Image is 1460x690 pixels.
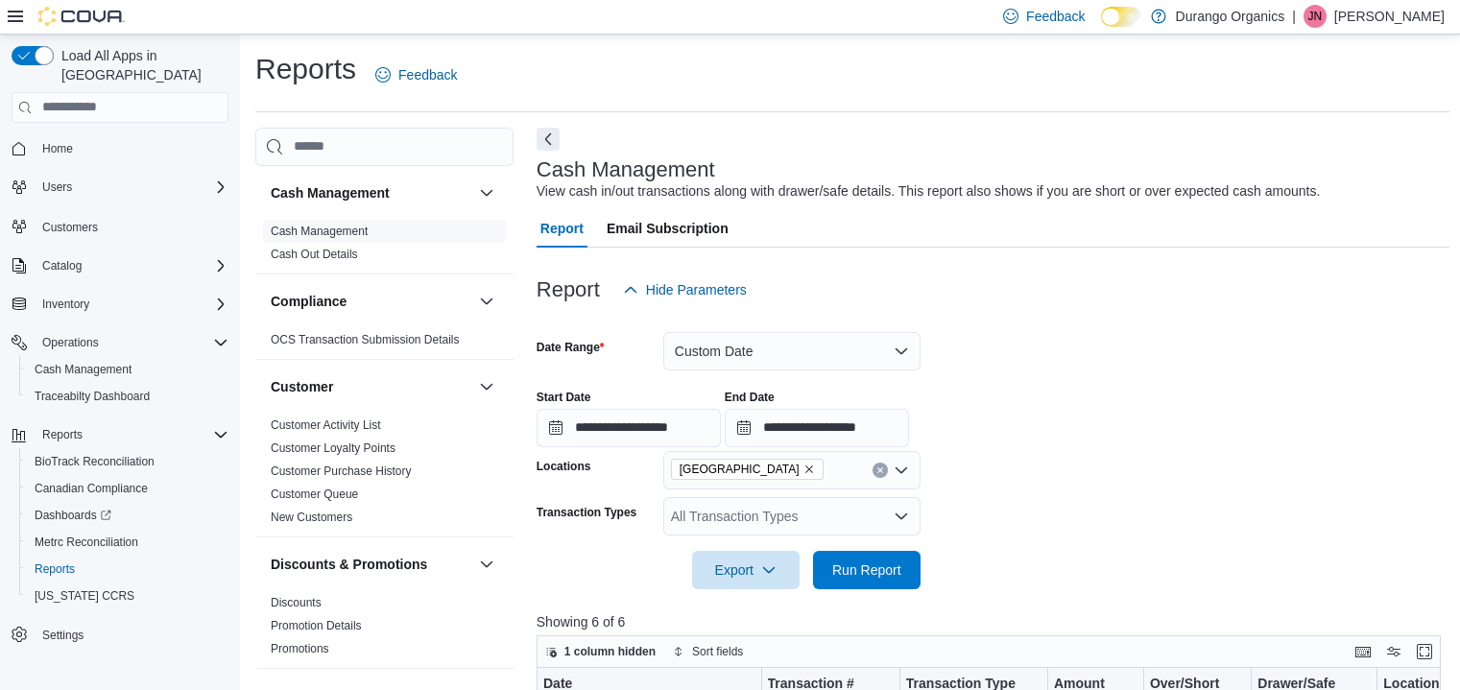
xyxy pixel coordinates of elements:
span: Inventory [35,293,228,316]
p: | [1292,5,1296,28]
span: Settings [35,623,228,647]
div: Discounts & Promotions [255,591,514,668]
span: Customer Activity List [271,417,381,433]
a: Cash Management [271,225,368,238]
span: Discounts [271,595,322,610]
button: Reports [4,421,236,448]
button: Display options [1382,640,1405,663]
label: Locations [537,459,591,474]
label: End Date [725,390,775,405]
button: Traceabilty Dashboard [19,383,236,410]
span: Reports [35,561,75,577]
span: Users [35,176,228,199]
span: BioTrack Reconciliation [27,450,228,473]
span: Customer Purchase History [271,464,412,479]
span: New Customers [271,510,352,525]
span: Customers [42,220,98,235]
button: Clear input [873,463,888,478]
span: Customer Loyalty Points [271,440,395,456]
span: Cash Management [35,362,132,377]
a: Dashboards [19,502,236,529]
a: Customer Queue [271,488,358,501]
a: Metrc Reconciliation [27,531,146,554]
button: Discounts & Promotions [475,553,498,576]
button: Cash Management [19,356,236,383]
span: BioTrack Reconciliation [35,454,155,469]
h3: Customer [271,377,333,396]
a: Promotions [271,642,329,655]
h1: Reports [255,50,356,88]
button: Open list of options [894,509,909,524]
span: Report [540,209,584,248]
input: Dark Mode [1101,7,1141,27]
a: Home [35,137,81,160]
button: BioTrack Reconciliation [19,448,236,475]
span: Settings [42,628,84,643]
span: Canadian Compliance [35,481,148,496]
span: [US_STATE] CCRS [35,588,134,604]
p: [PERSON_NAME] [1334,5,1445,28]
button: Customers [4,212,236,240]
button: Catalog [35,254,89,277]
a: Discounts [271,596,322,609]
span: Feedback [1026,7,1085,26]
span: Feedback [398,65,457,84]
h3: Compliance [271,292,347,311]
button: Operations [35,331,107,354]
span: Traceabilty Dashboard [35,389,150,404]
button: Cash Management [271,183,471,202]
button: Inventory [35,293,97,316]
label: Transaction Types [537,505,636,520]
span: Catalog [35,254,228,277]
span: Export [704,551,788,589]
span: Inventory [42,297,89,312]
span: Canadian Compliance [27,477,228,500]
button: Customer [271,377,471,396]
span: Users [42,179,72,195]
a: Customer Loyalty Points [271,441,395,455]
span: Home [35,136,228,160]
span: Promotion Details [271,618,362,633]
span: Cash Management [27,358,228,381]
span: 1 column hidden [564,644,656,659]
button: Hide Parameters [615,271,754,309]
a: Customer Activity List [271,418,381,432]
span: Hide Parameters [646,280,747,299]
button: Sort fields [665,640,751,663]
input: Press the down key to open a popover containing a calendar. [725,409,909,447]
button: Users [4,174,236,201]
div: Jessica Neal [1304,5,1327,28]
span: Cash Management [271,224,368,239]
div: Compliance [255,328,514,359]
button: Run Report [813,551,921,589]
span: Promotions [271,641,329,656]
button: Custom Date [663,332,921,370]
button: Next [537,128,560,151]
div: Customer [255,414,514,536]
input: Press the down key to open a popover containing a calendar. [537,409,721,447]
a: Reports [27,558,83,581]
button: Cash Management [475,181,498,204]
span: OCS Transaction Submission Details [271,332,460,347]
p: Durango Organics [1176,5,1285,28]
span: Washington CCRS [27,584,228,607]
a: Customers [35,216,106,239]
span: Load All Apps in [GEOGRAPHIC_DATA] [54,46,228,84]
span: Metrc Reconciliation [35,535,138,550]
button: Metrc Reconciliation [19,529,236,556]
span: Operations [35,331,228,354]
p: Showing 6 of 6 [537,612,1450,631]
button: Customer [475,375,498,398]
button: Canadian Compliance [19,475,236,502]
img: Cova [38,7,125,26]
a: Settings [35,624,91,647]
button: [US_STATE] CCRS [19,583,236,609]
button: Users [35,176,80,199]
button: Reports [19,556,236,583]
a: Cash Management [27,358,139,381]
span: Run Report [832,560,901,580]
a: Canadian Compliance [27,477,156,500]
span: JN [1308,5,1323,28]
label: Date Range [537,340,605,355]
button: Catalog [4,252,236,279]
